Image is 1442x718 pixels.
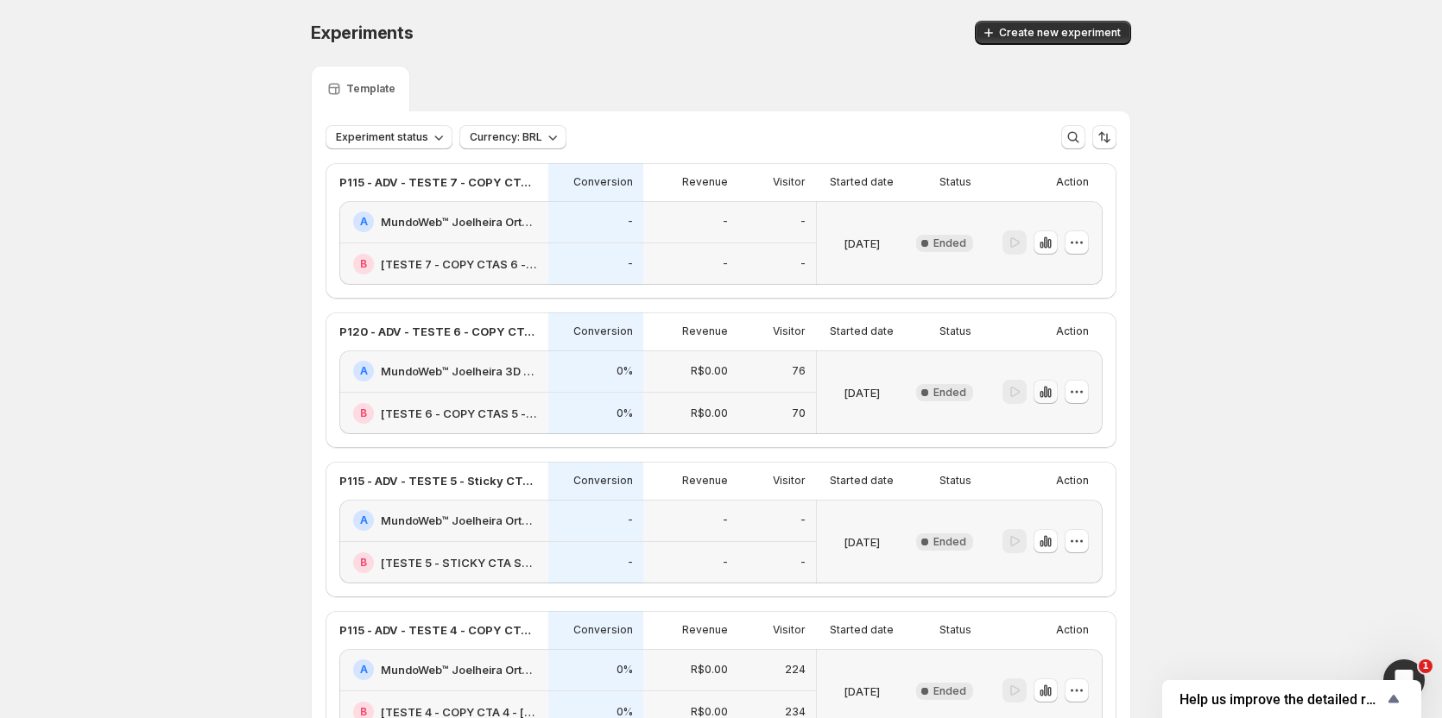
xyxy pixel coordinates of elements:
[844,683,880,700] p: [DATE]
[682,324,728,338] p: Revenue
[792,364,806,378] p: 76
[939,474,971,488] p: Status
[933,386,966,400] span: Ended
[573,623,633,637] p: Conversion
[773,324,806,338] p: Visitor
[360,257,367,271] h2: B
[1180,691,1383,708] span: Help us improve the detailed report for A/B campaigns
[844,235,880,252] p: [DATE]
[346,82,395,96] p: Template
[691,364,728,378] p: R$0.00
[339,472,538,489] p: P115 - ADV - TESTE 5 - Sticky CTA Sem Escassez - [DATE] 17:40:40
[792,406,806,420] p: 70
[830,175,894,189] p: Started date
[573,474,633,488] p: Conversion
[381,362,538,380] h2: MundoWeb™ Joelheira 3D de Cobre CopperFlex - A4
[975,21,1131,45] button: Create new experiment
[682,623,728,637] p: Revenue
[933,535,966,549] span: Ended
[800,556,806,570] p: -
[628,556,633,570] p: -
[1383,659,1425,701] iframe: Intercom live chat
[1056,175,1089,189] p: Action
[326,125,452,149] button: Experiment status
[723,513,728,527] p: -
[617,406,633,420] p: 0%
[1056,324,1089,338] p: Action
[381,512,538,529] h2: MundoWeb™ Joelheira Ortopédica De Cobre CopperFlex - A3
[1180,689,1404,709] button: Show survey - Help us improve the detailed report for A/B campaigns
[336,130,428,144] span: Experiment status
[573,175,633,189] p: Conversion
[1419,659,1433,673] span: 1
[773,474,806,488] p: Visitor
[360,215,368,229] h2: A
[723,257,728,271] p: -
[360,513,368,527] h2: A
[773,623,806,637] p: Visitor
[360,406,367,420] h2: B
[339,621,538,639] p: P115 - ADV - TESTE 4 - COPY CTA 4 - [DATE] 20:50:42
[628,257,633,271] p: -
[933,684,966,698] span: Ended
[1056,474,1089,488] p: Action
[939,175,971,189] p: Status
[939,623,971,637] p: Status
[933,236,966,250] span: Ended
[691,663,728,677] p: R$0.00
[682,474,728,488] p: Revenue
[723,556,728,570] p: -
[381,554,538,571] h2: [TESTE 5 - STICKY CTA SEM ESCASSEZ - [DATE]] MundoWeb™ Joelheira Ortopédica De Cobre CopperFlex - A3
[830,623,894,637] p: Started date
[628,513,633,527] p: -
[381,213,538,230] h2: MundoWeb™ Joelheira Ortopédica De Cobre CopperFlex - A3
[999,26,1121,40] span: Create new experiment
[381,405,538,422] h2: [TESTE 6 - COPY CTAS 5 - [DATE]] MundoWeb™ Joelheira 3D de Cobre CopperFlex - A4
[691,406,728,420] p: R$0.00
[830,474,894,488] p: Started date
[1056,623,1089,637] p: Action
[800,513,806,527] p: -
[339,323,538,340] p: P120 - ADV - TESTE 6 - COPY CTA 5 - [DATE] 11:38:13
[470,130,542,144] span: Currency: BRL
[785,663,806,677] p: 224
[723,215,728,229] p: -
[617,663,633,677] p: 0%
[339,173,538,191] p: P115 - ADV - TESTE 7 - COPY CTA 6 - [DATE] 11:51:21
[360,556,367,570] h2: B
[381,255,538,273] h2: [TESTE 7 - COPY CTAS 6 - [DATE]] MundoWeb™ Joelheira Ortopédica De Cobre CopperFlex - A3
[1092,125,1116,149] button: Sort the results
[800,257,806,271] p: -
[360,364,368,378] h2: A
[844,533,880,551] p: [DATE]
[459,125,566,149] button: Currency: BRL
[360,663,368,677] h2: A
[628,215,633,229] p: -
[617,364,633,378] p: 0%
[939,324,971,338] p: Status
[844,384,880,401] p: [DATE]
[800,215,806,229] p: -
[682,175,728,189] p: Revenue
[311,22,414,43] span: Experiments
[830,324,894,338] p: Started date
[573,324,633,338] p: Conversion
[773,175,806,189] p: Visitor
[381,661,538,678] h2: MundoWeb™ Joelheira Ortopédica De Cobre CopperFlex - A3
